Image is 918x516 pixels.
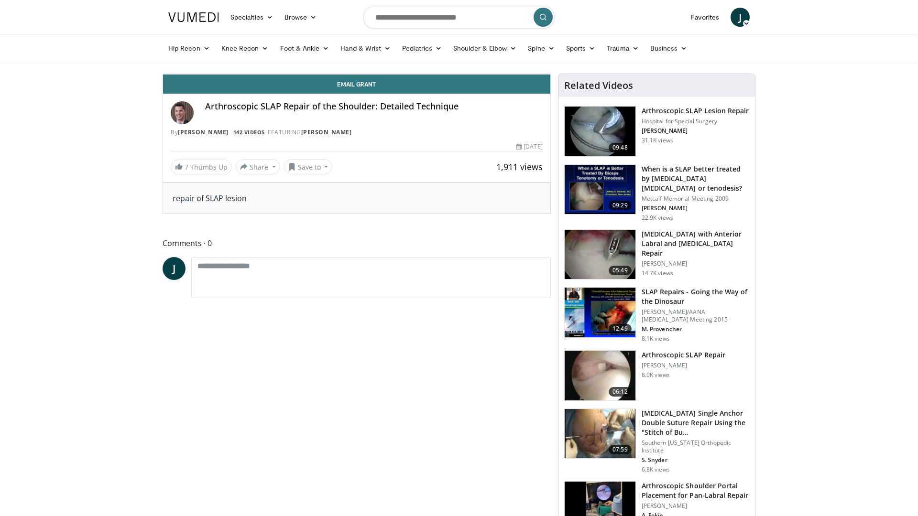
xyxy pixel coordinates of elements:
p: [PERSON_NAME] [642,260,749,268]
img: 6871_3.png.150x105_q85_crop-smart_upscale.jpg [565,107,635,156]
a: [PERSON_NAME] [178,128,229,136]
img: Vx8lr-LI9TPdNKgn4xMDoxOjBrO-I4W8.150x105_q85_crop-smart_upscale.jpg [565,409,635,459]
h3: Arthroscopic Shoulder Portal Placement for Pan-Labral Repair [642,481,749,500]
a: J [163,257,186,280]
a: Foot & Ankle [274,39,335,58]
a: Shoulder & Elbow [448,39,522,58]
a: 09:29 When is a SLAP better treated by [MEDICAL_DATA] [MEDICAL_DATA] or tenodesis? Metcalf Memori... [564,164,749,222]
p: [PERSON_NAME] [642,362,725,369]
span: 05:49 [609,266,632,275]
a: Knee Recon [216,39,274,58]
p: M. Provencher [642,325,749,333]
p: [PERSON_NAME]/AANA [MEDICAL_DATA] Meeting 2015 [642,308,749,323]
input: Search topics, interventions [363,6,555,29]
div: [DATE] [516,142,542,151]
p: Metcalf Memorial Meeting 2009 [642,195,749,203]
a: 142 Videos [230,128,268,136]
a: Specialties [225,8,279,27]
a: 05:49 [MEDICAL_DATA] with Anterior Labral and [MEDICAL_DATA] Repair [PERSON_NAME] 14.7K views [564,229,749,280]
button: Save to [284,159,333,174]
video-js: Video Player [163,74,550,75]
span: Comments 0 [163,237,551,249]
h3: Arthroscopic SLAP Lesion Repair [642,106,749,116]
p: Hospital for Special Surgery [642,118,749,125]
span: 09:48 [609,143,632,152]
a: J [731,8,750,27]
h3: SLAP Repairs - Going the Way of the Dinosaur [642,287,749,306]
a: 07:59 [MEDICAL_DATA] Single Anchor Double Suture Repair Using the "Stitch of Bu… Southern [US_STA... [564,408,749,473]
a: 06:12 Arthroscopic SLAP Repair [PERSON_NAME] 8.0K views [564,350,749,401]
a: 7 Thumbs Up [171,160,232,174]
a: Hip Recon [163,39,216,58]
p: [PERSON_NAME] [642,502,749,510]
a: Sports [560,39,601,58]
p: 8.0K views [642,371,670,379]
img: VuMedi Logo [168,12,219,22]
div: repair of SLAP lesion [173,193,541,204]
h3: When is a SLAP better treated by [MEDICAL_DATA] [MEDICAL_DATA] or tenodesis? [642,164,749,193]
h3: [MEDICAL_DATA] with Anterior Labral and [MEDICAL_DATA] Repair [642,229,749,258]
h4: Arthroscopic SLAP Repair of the Shoulder: Detailed Technique [205,101,543,112]
p: 6.8K views [642,466,670,473]
span: 7 [185,162,188,172]
a: Pediatrics [396,39,448,58]
a: Business [645,39,693,58]
a: 12:49 SLAP Repairs - Going the Way of the Dinosaur [PERSON_NAME]/AANA [MEDICAL_DATA] Meeting 2015... [564,287,749,343]
img: 10312_3.png.150x105_q85_crop-smart_upscale.jpg [565,230,635,279]
a: Hand & Wrist [335,39,396,58]
img: 37cf963a-8c81-4671-9c52-1c70ecef31e6.150x105_q85_crop-smart_upscale.jpg [565,288,635,337]
span: 09:29 [609,201,632,210]
h3: [MEDICAL_DATA] Single Anchor Double Suture Repair Using the "Stitch of Bu… [642,408,749,437]
img: 38866_0000_3.png.150x105_q85_crop-smart_upscale.jpg [565,351,635,400]
a: Spine [522,39,560,58]
h3: Arthroscopic SLAP Repair [642,350,725,360]
h4: Related Videos [564,80,633,91]
a: Trauma [601,39,645,58]
span: 12:49 [609,324,632,333]
a: Email Grant [163,75,550,94]
span: 07:59 [609,445,632,454]
p: 31.1K views [642,137,673,144]
div: By FEATURING [171,128,543,137]
p: 8.1K views [642,335,670,343]
p: Southern [US_STATE] Orthopedic Institute [642,439,749,454]
a: [PERSON_NAME] [301,128,352,136]
a: Browse [279,8,323,27]
span: 06:12 [609,387,632,397]
button: Share [236,159,280,174]
p: [PERSON_NAME] [642,127,749,135]
img: Avatar [171,101,194,124]
p: 14.7K views [642,269,673,277]
a: Favorites [685,8,725,27]
p: 22.9K views [642,214,673,222]
span: 1,911 views [496,161,543,172]
img: 639696_3.png.150x105_q85_crop-smart_upscale.jpg [565,165,635,215]
a: 09:48 Arthroscopic SLAP Lesion Repair Hospital for Special Surgery [PERSON_NAME] 31.1K views [564,106,749,157]
p: [PERSON_NAME] [642,204,749,212]
p: S. Snyder [642,456,749,464]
